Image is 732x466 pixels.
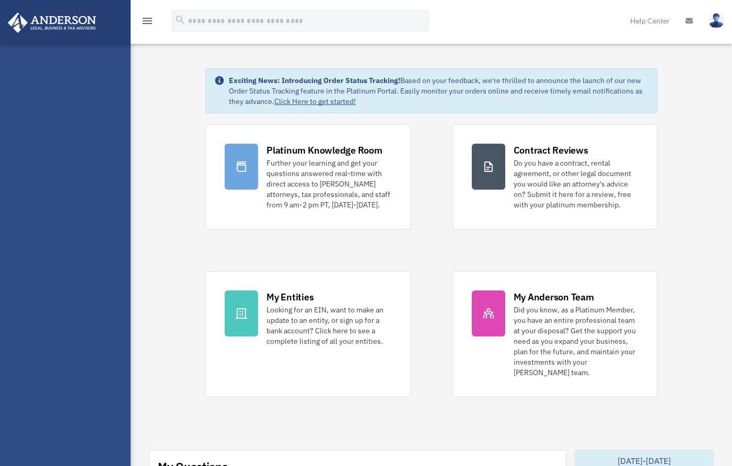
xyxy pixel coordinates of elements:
div: Do you have a contract, rental agreement, or other legal document you would like an attorney's ad... [514,158,638,210]
a: My Entities Looking for an EIN, want to make an update to an entity, or sign up for a bank accoun... [205,271,410,397]
strong: Exciting News: Introducing Order Status Tracking! [229,76,400,85]
a: menu [141,18,154,27]
i: search [175,14,186,26]
div: My Anderson Team [514,290,594,304]
img: User Pic [708,13,724,28]
a: Click Here to get started! [274,97,356,106]
i: menu [141,15,154,27]
a: My Anderson Team Did you know, as a Platinum Member, you have an entire professional team at your... [452,271,657,397]
a: Contract Reviews Do you have a contract, rental agreement, or other legal document you would like... [452,124,657,229]
div: Contract Reviews [514,144,588,157]
div: Looking for an EIN, want to make an update to an entity, or sign up for a bank account? Click her... [266,305,391,346]
div: Based on your feedback, we're thrilled to announce the launch of our new Order Status Tracking fe... [229,75,648,107]
img: Anderson Advisors Platinum Portal [5,13,99,33]
div: Did you know, as a Platinum Member, you have an entire professional team at your disposal? Get th... [514,305,638,378]
div: My Entities [266,290,313,304]
a: Platinum Knowledge Room Further your learning and get your questions answered real-time with dire... [205,124,410,229]
div: Platinum Knowledge Room [266,144,382,157]
div: Further your learning and get your questions answered real-time with direct access to [PERSON_NAM... [266,158,391,210]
